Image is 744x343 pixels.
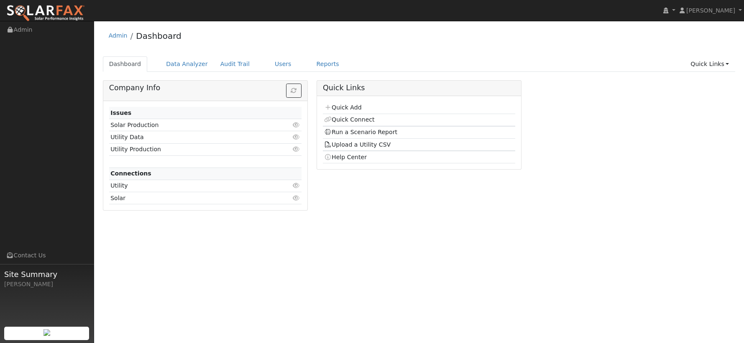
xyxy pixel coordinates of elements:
a: Quick Add [324,104,361,111]
i: Click to view [293,134,300,140]
td: Utility [109,180,271,192]
td: Solar [109,192,271,204]
strong: Connections [110,170,151,177]
img: retrieve [43,329,50,336]
a: Reports [310,56,345,72]
div: [PERSON_NAME] [4,280,89,289]
span: Site Summary [4,269,89,280]
i: Click to view [293,146,300,152]
h5: Quick Links [323,84,515,92]
td: Utility Production [109,143,271,155]
a: Dashboard [103,56,148,72]
a: Dashboard [136,31,182,41]
a: Data Analyzer [160,56,214,72]
i: Click to view [293,122,300,128]
a: Audit Trail [214,56,256,72]
img: SolarFax [6,5,85,22]
a: Quick Connect [324,116,374,123]
span: [PERSON_NAME] [686,7,735,14]
a: Quick Links [684,56,735,72]
a: Upload a Utility CSV [324,141,391,148]
a: Admin [109,32,128,39]
a: Help Center [324,154,367,160]
td: Solar Production [109,119,271,131]
i: Click to view [293,195,300,201]
a: Run a Scenario Report [324,129,397,135]
td: Utility Data [109,131,271,143]
h5: Company Info [109,84,302,92]
i: Click to view [293,183,300,188]
strong: Issues [110,109,131,116]
a: Users [268,56,298,72]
